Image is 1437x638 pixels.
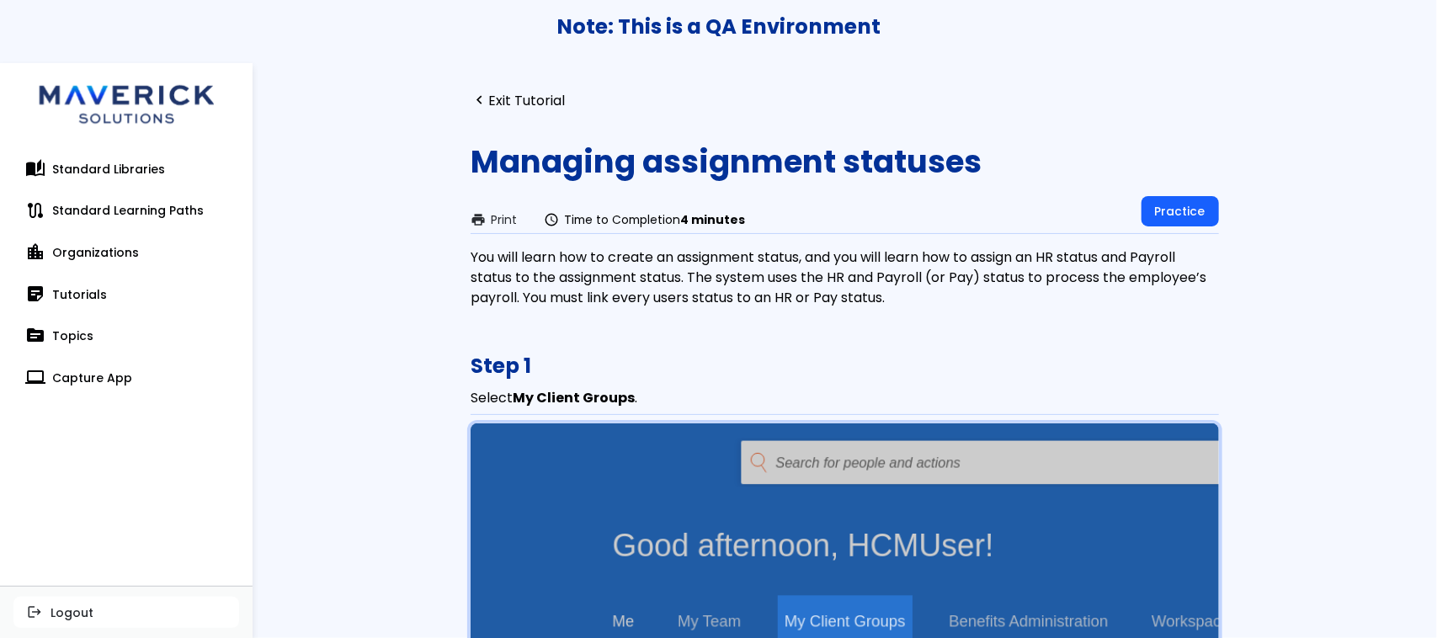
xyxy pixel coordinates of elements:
a: navigate_beforeExit Tutorial [471,93,565,109]
h1: Managing assignment statuses [471,144,982,180]
a: sticky_note_2Tutorials [13,278,239,311]
span: print [471,213,486,226]
strong: 4 minutes [680,211,745,228]
button: printPrint [471,213,517,226]
img: logo.svg [25,63,227,139]
span: schedule [544,213,559,226]
a: computerCapture App [13,361,239,395]
a: topicTopics [13,319,239,353]
span: Print [491,213,517,226]
a: auto_storiesStandard Libraries [13,152,239,186]
span: location_city [27,244,44,261]
span: Time to Completion [564,213,745,226]
button: logoutLogout [13,597,239,627]
span: computer [27,370,44,386]
span: logout [27,605,42,619]
span: navigate_before [471,93,488,109]
span: sticky_note_2 [27,286,44,303]
a: location_cityOrganizations [13,236,239,269]
div: You will learn how to create an assignment status, and you will learn how to assign an HR status ... [471,247,1218,316]
b: My Client Groups [513,388,635,407]
span: auto_stories [27,161,44,178]
h3: Step 1 [471,352,1218,380]
span: Select . [471,388,637,407]
a: routeStandard Learning Paths [13,194,239,227]
span: topic [27,327,44,344]
span: route [27,202,44,219]
a: Practice [1142,196,1219,226]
